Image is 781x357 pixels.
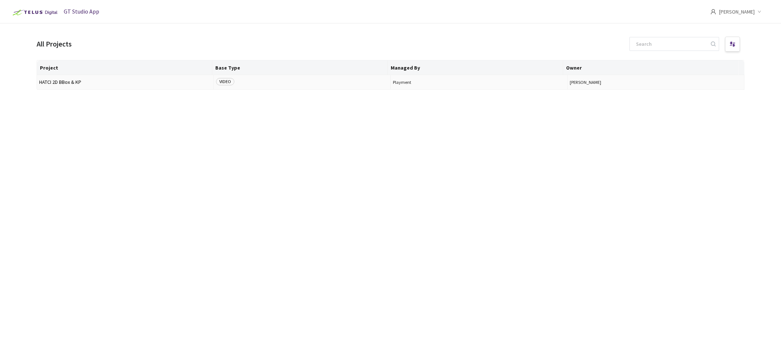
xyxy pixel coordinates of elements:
input: Search [632,37,710,51]
span: user [710,9,716,15]
th: Base Type [212,60,388,75]
th: Managed By [388,60,563,75]
span: down [758,10,761,14]
th: Owner [563,60,739,75]
div: All Projects [37,39,72,49]
span: VIDEO [216,78,234,85]
span: HATCI 2D BBox & KP [39,79,211,85]
img: Telus [9,7,60,18]
button: [PERSON_NAME] [570,79,742,85]
th: Project [37,60,212,75]
span: Playment [393,79,565,85]
span: GT Studio App [64,8,99,15]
